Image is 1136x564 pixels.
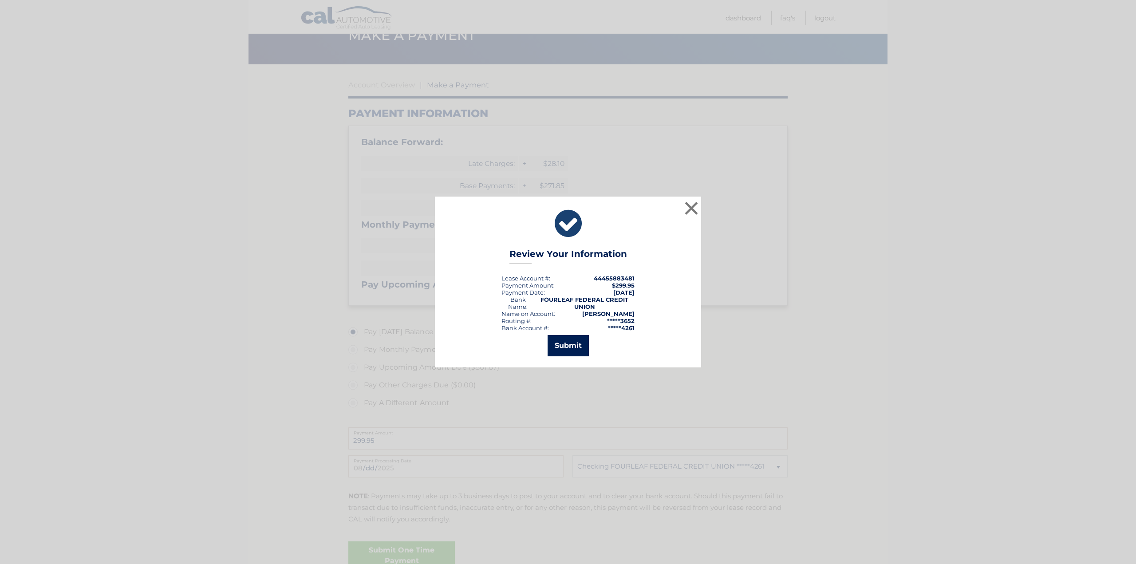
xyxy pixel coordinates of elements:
div: Lease Account #: [501,275,550,282]
button: × [682,199,700,217]
span: Payment Date [501,289,544,296]
button: Submit [548,335,589,356]
div: : [501,289,545,296]
span: [DATE] [613,289,635,296]
div: Name on Account: [501,310,555,317]
span: $299.95 [612,282,635,289]
strong: [PERSON_NAME] [582,310,635,317]
div: Payment Amount: [501,282,555,289]
div: Bank Account #: [501,324,549,331]
div: Bank Name: [501,296,534,310]
strong: 44455883481 [594,275,635,282]
div: Routing #: [501,317,532,324]
strong: FOURLEAF FEDERAL CREDIT UNION [540,296,628,310]
h3: Review Your Information [509,248,627,264]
